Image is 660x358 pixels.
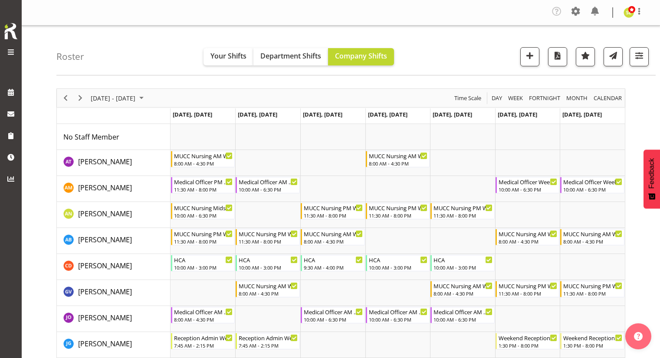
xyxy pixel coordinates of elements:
[499,342,558,349] div: 1:30 PM - 8:00 PM
[563,290,622,297] div: 11:30 AM - 8:00 PM
[63,132,119,142] a: No Staff Member
[634,332,643,341] img: help-xxl-2.png
[174,307,233,316] div: Medical Officer AM Weekday
[304,255,363,264] div: HCA
[304,229,363,238] div: MUCC Nursing AM Weekday
[58,89,73,107] div: Previous
[369,316,428,323] div: 10:00 AM - 6:30 PM
[563,281,622,290] div: MUCC Nursing PM Weekends
[433,255,493,264] div: HCA
[171,255,235,271] div: Cordelia Davies"s event - HCA Begin From Monday, September 1, 2025 at 10:00:00 AM GMT+12:00 Ends ...
[548,47,567,66] button: Download a PDF of the roster according to the set date range.
[499,333,558,342] div: Weekend Reception
[499,281,558,290] div: MUCC Nursing PM Weekends
[75,93,86,104] button: Next
[496,333,560,349] div: Josephine Godinez"s event - Weekend Reception Begin From Saturday, September 6, 2025 at 1:30:00 P...
[453,93,483,104] button: Time Scale
[366,255,430,271] div: Cordelia Davies"s event - HCA Begin From Thursday, September 4, 2025 at 10:00:00 AM GMT+12:00 End...
[563,177,622,186] div: Medical Officer Weekends
[507,93,524,104] span: Week
[78,312,132,323] a: [PERSON_NAME]
[173,111,212,118] span: [DATE], [DATE]
[335,51,387,61] span: Company Shifts
[171,177,235,193] div: Alexandra Madigan"s event - Medical Officer PM Weekday Begin From Monday, September 1, 2025 at 11...
[366,203,430,219] div: Alysia Newman-Woods"s event - MUCC Nursing PM Weekday Begin From Thursday, September 4, 2025 at 1...
[563,186,622,193] div: 10:00 AM - 6:30 PM
[78,260,132,271] a: [PERSON_NAME]
[560,281,624,297] div: Gloria Varghese"s event - MUCC Nursing PM Weekends Begin From Sunday, September 7, 2025 at 11:30:...
[174,229,233,238] div: MUCC Nursing PM Weekday
[204,48,253,65] button: Your Shifts
[563,229,622,238] div: MUCC Nursing AM Weekends
[239,281,298,290] div: MUCC Nursing AM Weekday
[430,281,495,297] div: Gloria Varghese"s event - MUCC Nursing AM Weekday Begin From Friday, September 5, 2025 at 8:00:00...
[174,264,233,271] div: 10:00 AM - 3:00 PM
[174,203,233,212] div: MUCC Nursing Midshift
[433,203,493,212] div: MUCC Nursing PM Weekday
[565,93,589,104] button: Timeline Month
[239,238,298,245] div: 11:30 AM - 8:00 PM
[239,229,298,238] div: MUCC Nursing PM Weekday
[238,111,277,118] span: [DATE], [DATE]
[576,47,595,66] button: Highlight an important date within the roster.
[57,332,171,358] td: Josephine Godinez resource
[57,202,171,228] td: Alysia Newman-Woods resource
[369,255,428,264] div: HCA
[239,264,298,271] div: 10:00 AM - 3:00 PM
[239,255,298,264] div: HCA
[648,158,656,189] span: Feedback
[301,229,365,245] div: Andrew Brooks"s event - MUCC Nursing AM Weekday Begin From Wednesday, September 3, 2025 at 8:00:0...
[562,111,602,118] span: [DATE], [DATE]
[499,229,558,238] div: MUCC Nursing AM Weekends
[366,151,430,167] div: Agnes Tyson"s event - MUCC Nursing AM Weekday Begin From Thursday, September 4, 2025 at 8:00:00 A...
[171,229,235,245] div: Andrew Brooks"s event - MUCC Nursing PM Weekday Begin From Monday, September 1, 2025 at 11:30:00 ...
[236,229,300,245] div: Andrew Brooks"s event - MUCC Nursing PM Weekday Begin From Tuesday, September 2, 2025 at 11:30:00...
[239,186,298,193] div: 10:00 AM - 6:30 PM
[78,182,132,193] a: [PERSON_NAME]
[304,307,363,316] div: Medical Officer AM Weekday
[78,156,132,167] a: [PERSON_NAME]
[593,93,623,104] span: calendar
[210,51,246,61] span: Your Shifts
[369,151,428,160] div: MUCC Nursing AM Weekday
[90,93,136,104] span: [DATE] - [DATE]
[507,93,525,104] button: Timeline Week
[433,281,493,290] div: MUCC Nursing AM Weekday
[528,93,562,104] button: Fortnight
[174,342,233,349] div: 7:45 AM - 2:15 PM
[78,208,132,219] a: [PERSON_NAME]
[369,212,428,219] div: 11:30 AM - 8:00 PM
[563,238,622,245] div: 8:00 AM - 4:30 PM
[490,93,504,104] button: Timeline Day
[369,203,428,212] div: MUCC Nursing PM Weekday
[57,176,171,202] td: Alexandra Madigan resource
[453,93,482,104] span: Time Scale
[78,339,132,348] span: [PERSON_NAME]
[369,307,428,316] div: Medical Officer AM Weekday
[499,290,558,297] div: 11:30 AM - 8:00 PM
[328,48,394,65] button: Company Shifts
[528,93,561,104] span: Fortnight
[236,281,300,297] div: Gloria Varghese"s event - MUCC Nursing AM Weekday Begin From Tuesday, September 2, 2025 at 8:00:0...
[171,151,235,167] div: Agnes Tyson"s event - MUCC Nursing AM Weekday Begin From Monday, September 1, 2025 at 8:00:00 AM ...
[560,177,624,193] div: Alexandra Madigan"s event - Medical Officer Weekends Begin From Sunday, September 7, 2025 at 10:0...
[304,264,363,271] div: 9:30 AM - 4:00 PM
[174,177,233,186] div: Medical Officer PM Weekday
[301,307,365,323] div: Jenny O'Donnell"s event - Medical Officer AM Weekday Begin From Wednesday, September 3, 2025 at 1...
[57,228,171,254] td: Andrew Brooks resource
[57,254,171,280] td: Cordelia Davies resource
[496,281,560,297] div: Gloria Varghese"s event - MUCC Nursing PM Weekends Begin From Saturday, September 6, 2025 at 11:3...
[560,229,624,245] div: Andrew Brooks"s event - MUCC Nursing AM Weekends Begin From Sunday, September 7, 2025 at 8:00:00 ...
[433,307,493,316] div: Medical Officer AM Weekday
[239,342,298,349] div: 7:45 AM - 2:15 PM
[78,287,132,296] span: [PERSON_NAME]
[174,160,233,167] div: 8:00 AM - 4:30 PM
[303,111,342,118] span: [DATE], [DATE]
[520,47,539,66] button: Add a new shift
[604,47,623,66] button: Send a list of all shifts for the selected filtered period to all rostered employees.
